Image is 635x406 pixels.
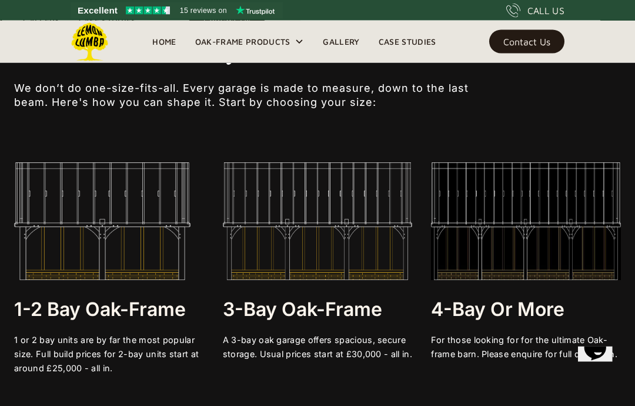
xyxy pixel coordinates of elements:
[489,30,564,54] a: Contact Us
[126,6,170,15] img: Trustpilot 4.5 stars
[71,2,283,19] a: See Lemon Lumba reviews on Trustpilot
[14,38,484,65] h1: Your Build, Your Way.
[313,33,369,51] a: Gallery
[14,82,484,110] p: We don’t do one-size-fits-all. Every garage is made to measure, down to the last beam. Here's how...
[506,4,564,18] a: CALL US
[431,298,621,322] h3: 4-bay or More
[431,163,621,362] a: 4-bay or MoreFor those looking for for the ultimate Oak-frame barn. Please enquire for full quota...
[78,4,118,18] span: Excellent
[236,6,275,15] img: Trustpilot logo
[503,38,550,46] div: Contact Us
[369,33,446,51] a: Case Studies
[180,4,227,18] span: 15 reviews on
[223,298,413,322] h3: 3-bay Oak-frame
[143,33,185,51] a: Home
[223,163,413,362] a: 3-bay Oak-frameA 3-bay oak garage offers spacious, secure storage. Usual prices start at £30,000 ...
[14,334,204,376] div: 1 or 2 bay units are by far the most popular size. Full build prices for 2-bay units start at aro...
[573,347,626,397] iframe: chat widget
[195,35,290,49] div: Oak-Frame Products
[431,334,621,362] div: For those looking for for the ultimate Oak-frame barn. Please enquire for full quotation.
[527,4,564,18] div: CALL US
[223,334,413,362] div: A 3-bay oak garage offers spacious, secure storage. Usual prices start at £30,000 - all in.
[14,298,204,322] h3: 1-2 bay Oak-frame
[186,21,314,63] div: Oak-Frame Products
